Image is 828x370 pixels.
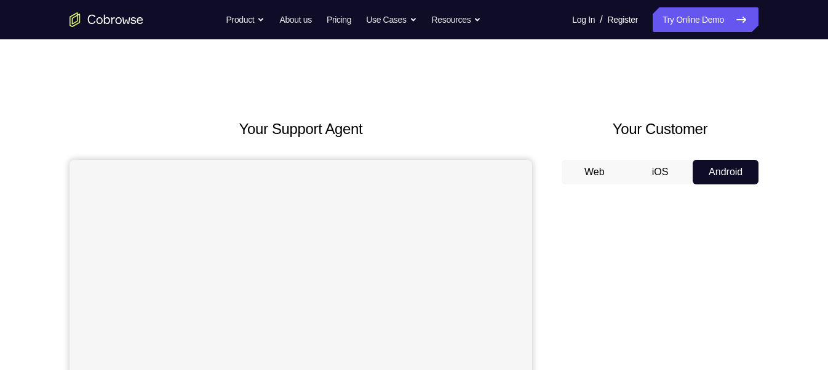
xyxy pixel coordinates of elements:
[562,160,627,184] button: Web
[432,7,482,32] button: Resources
[693,160,758,184] button: Android
[572,7,595,32] a: Log In
[366,7,416,32] button: Use Cases
[70,118,532,140] h2: Your Support Agent
[70,12,143,27] a: Go to the home page
[608,7,638,32] a: Register
[627,160,693,184] button: iOS
[279,7,311,32] a: About us
[653,7,758,32] a: Try Online Demo
[327,7,351,32] a: Pricing
[600,12,602,27] span: /
[226,7,265,32] button: Product
[562,118,758,140] h2: Your Customer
